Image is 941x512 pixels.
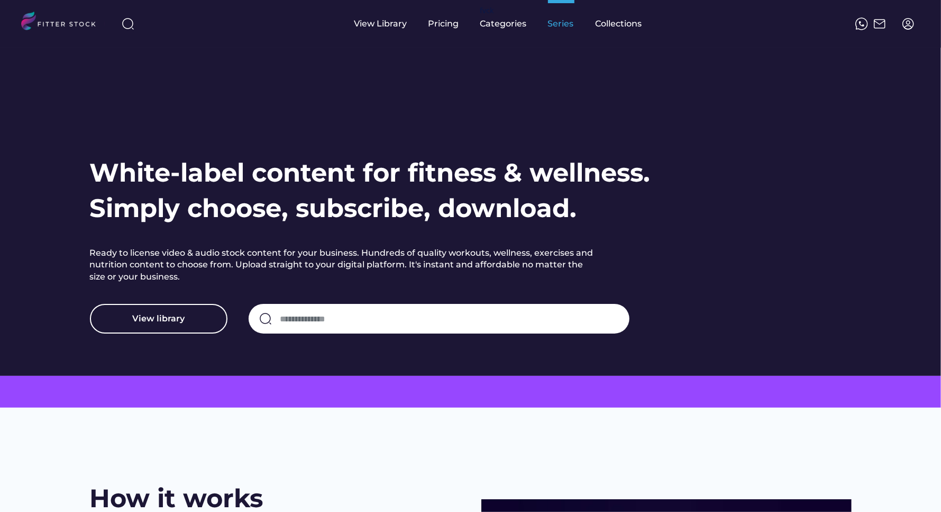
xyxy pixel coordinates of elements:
[548,18,574,30] div: Series
[354,18,407,30] div: View Library
[259,312,272,325] img: search-normal.svg
[480,5,494,16] div: fvck
[90,304,227,334] button: View library
[902,17,915,30] img: profile-circle.svg
[122,17,134,30] img: search-normal%203.svg
[90,155,651,226] h1: White-label content for fitness & wellness. Simply choose, subscribe, download.
[90,247,598,283] h2: Ready to license video & audio stock content for your business. Hundreds of quality workouts, wel...
[428,18,459,30] div: Pricing
[855,17,868,30] img: meteor-icons_whatsapp%20%281%29.svg
[596,18,642,30] div: Collections
[873,17,886,30] img: Frame%2051.svg
[21,12,105,33] img: LOGO.svg
[480,18,527,30] div: Categories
